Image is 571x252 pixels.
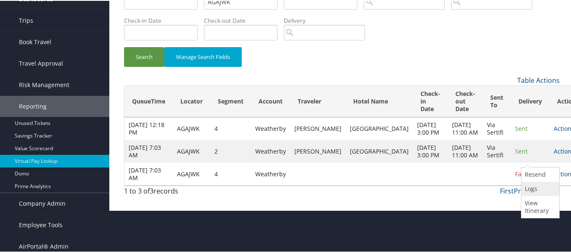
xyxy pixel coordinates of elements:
[521,167,557,181] a: Resend
[251,85,290,117] th: Account: activate to sort column ascending
[251,162,290,185] td: Weatherby
[483,85,511,117] th: Sent To: activate to sort column ascending
[204,16,284,24] label: Check-out Date
[448,139,483,162] td: [DATE] 11:00 AM
[150,186,153,195] span: 3
[290,85,346,117] th: Traveler: activate to sort column ascending
[19,52,63,73] span: Travel Approval
[515,169,532,177] span: Failed
[413,85,448,117] th: Check-in Date: activate to sort column ascending
[346,117,413,139] td: [GEOGRAPHIC_DATA]
[514,186,528,195] a: Prev
[251,117,290,139] td: Weatherby
[124,185,224,199] div: 1 to 3 of records
[483,139,511,162] td: Via Sertifi
[19,31,51,52] span: Book Travel
[521,195,557,217] a: View Itinerary
[124,162,173,185] td: [DATE] 7:03 AM
[500,186,514,195] a: First
[124,16,204,24] label: Check-in Date
[124,46,164,66] button: Search
[346,139,413,162] td: [GEOGRAPHIC_DATA]
[448,117,483,139] td: [DATE] 11:00 AM
[124,117,173,139] td: [DATE] 12:18 PM
[346,85,413,117] th: Hotel Name: activate to sort column ascending
[19,214,63,235] span: Employee Tools
[413,117,448,139] td: [DATE] 3:00 PM
[515,124,528,132] span: Sent
[19,9,33,30] span: Trips
[290,139,346,162] td: [PERSON_NAME]
[19,192,66,213] span: Company Admin
[124,139,173,162] td: [DATE] 7:03 AM
[284,16,371,24] label: Delivery
[517,75,560,84] a: Table Actions
[448,85,483,117] th: Check-out Date: activate to sort column ascending
[251,139,290,162] td: Weatherby
[173,162,210,185] td: AGAJWK
[210,85,251,117] th: Segment: activate to sort column ascending
[173,85,210,117] th: Locator: activate to sort column ascending
[290,117,346,139] td: [PERSON_NAME]
[124,85,173,117] th: QueueTime: activate to sort column ascending
[164,46,242,66] button: Manage Search Fields
[413,139,448,162] td: [DATE] 3:00 PM
[19,95,47,116] span: Reporting
[521,181,557,195] a: Logs
[210,139,251,162] td: 2
[483,117,511,139] td: Via Sertifi
[515,146,528,154] span: Sent
[210,162,251,185] td: 4
[173,117,210,139] td: AGAJWK
[210,117,251,139] td: 4
[19,74,69,95] span: Risk Management
[511,85,550,117] th: Delivery: activate to sort column ascending
[173,139,210,162] td: AGAJWK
